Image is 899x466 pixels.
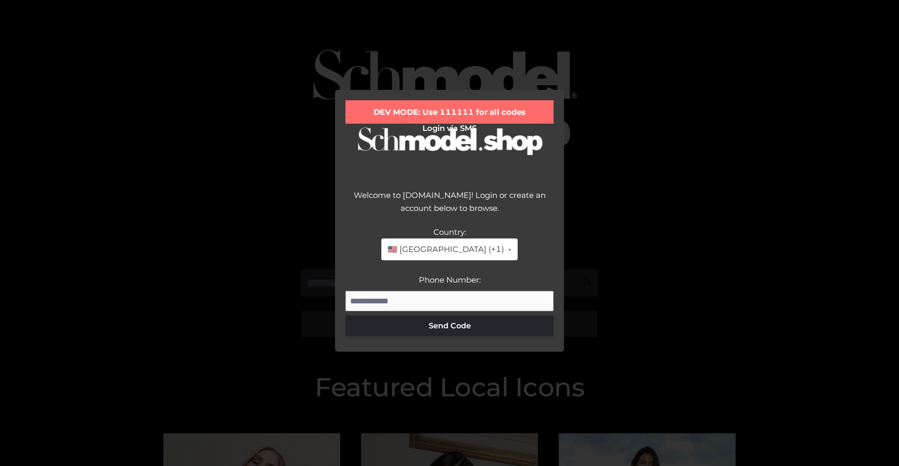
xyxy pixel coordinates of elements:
button: Send Code [345,315,554,336]
div: DEV MODE: Use 111111 for all codes [345,100,554,124]
div: Welcome to [DOMAIN_NAME]! Login or create an account below to browse. [345,189,554,225]
span: 🇺🇸 [GEOGRAPHIC_DATA] (+1) [388,243,504,256]
label: Phone Number: [419,275,481,285]
h2: Login via SMS [345,124,554,133]
label: Country: [433,227,466,237]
